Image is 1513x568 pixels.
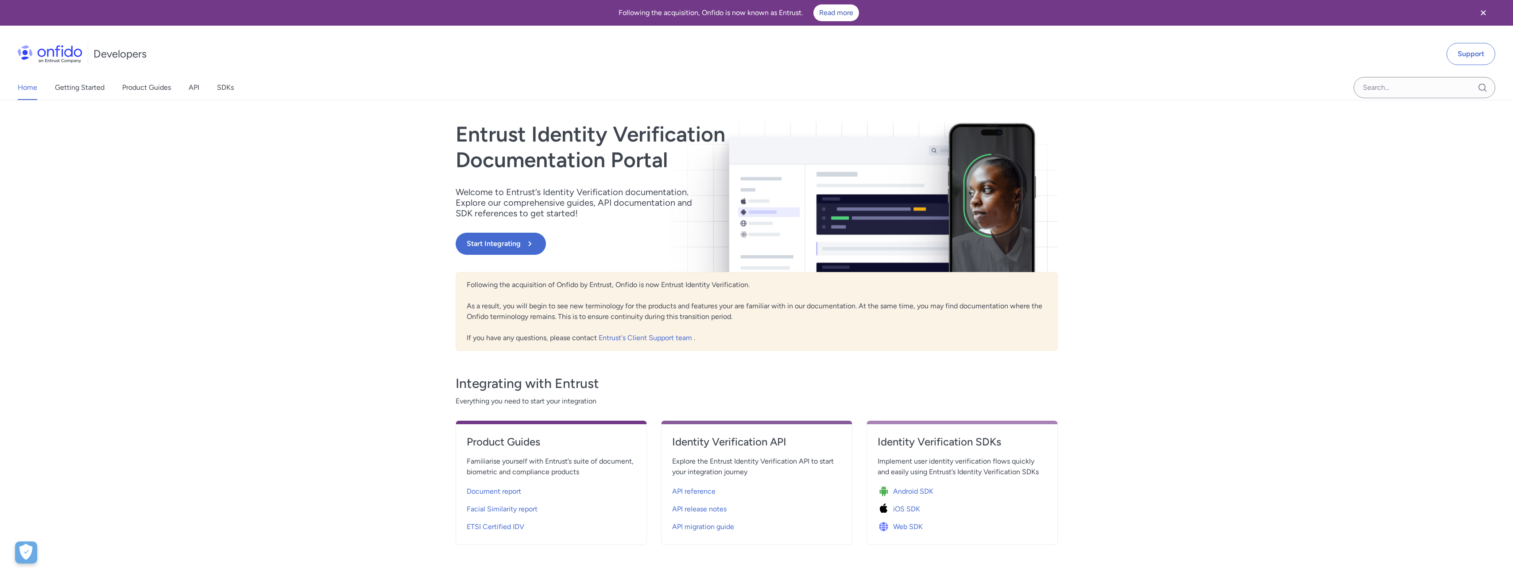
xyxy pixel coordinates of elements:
div: Cookie Preferences [15,541,37,564]
a: Product Guides [467,435,636,456]
a: Icon iOS SDKiOS SDK [878,499,1047,516]
h4: Identity Verification API [672,435,841,449]
span: Document report [467,486,521,497]
span: API reference [672,486,716,497]
button: Close banner [1467,2,1500,24]
img: Icon Android SDK [878,485,893,498]
a: Support [1447,43,1495,65]
a: Read more [813,4,859,21]
span: API release notes [672,504,727,514]
h1: Entrust Identity Verification Documentation Portal [456,122,877,173]
h4: Identity Verification SDKs [878,435,1047,449]
a: Home [18,75,37,100]
a: Start Integrating [456,233,877,255]
a: Icon Web SDKWeb SDK [878,516,1047,534]
a: API release notes [672,499,841,516]
span: iOS SDK [893,504,920,514]
span: Implement user identity verification flows quickly and easily using Entrust’s Identity Verificati... [878,456,1047,477]
a: Document report [467,481,636,499]
span: API migration guide [672,522,734,532]
a: ETSI Certified IDV [467,516,636,534]
span: Explore the Entrust Identity Verification API to start your integration journey [672,456,841,477]
a: Product Guides [122,75,171,100]
button: Start Integrating [456,233,546,255]
img: Icon Web SDK [878,521,893,533]
a: Entrust's Client Support team [599,334,694,342]
span: ETSI Certified IDV [467,522,524,532]
a: Icon Android SDKAndroid SDK [878,481,1047,499]
div: Following the acquisition, Onfido is now known as Entrust. [11,4,1467,21]
a: Facial Similarity report [467,499,636,516]
svg: Close banner [1478,8,1489,18]
a: SDKs [217,75,234,100]
h4: Product Guides [467,435,636,449]
span: Familiarise yourself with Entrust’s suite of document, biometric and compliance products [467,456,636,477]
a: Getting Started [55,75,104,100]
span: Facial Similarity report [467,504,538,514]
a: Identity Verification API [672,435,841,456]
span: Web SDK [893,522,923,532]
a: API [189,75,199,100]
h3: Integrating with Entrust [456,375,1058,392]
h1: Developers [93,47,147,61]
button: Open Preferences [15,541,37,564]
img: Icon iOS SDK [878,503,893,515]
p: Welcome to Entrust’s Identity Verification documentation. Explore our comprehensive guides, API d... [456,187,704,219]
a: API migration guide [672,516,841,534]
a: Identity Verification SDKs [878,435,1047,456]
span: Android SDK [893,486,933,497]
input: Onfido search input field [1354,77,1495,98]
span: Everything you need to start your integration [456,396,1058,407]
div: Following the acquisition of Onfido by Entrust, Onfido is now Entrust Identity Verification. As a... [456,272,1058,351]
img: Onfido Logo [18,45,82,63]
a: API reference [672,481,841,499]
